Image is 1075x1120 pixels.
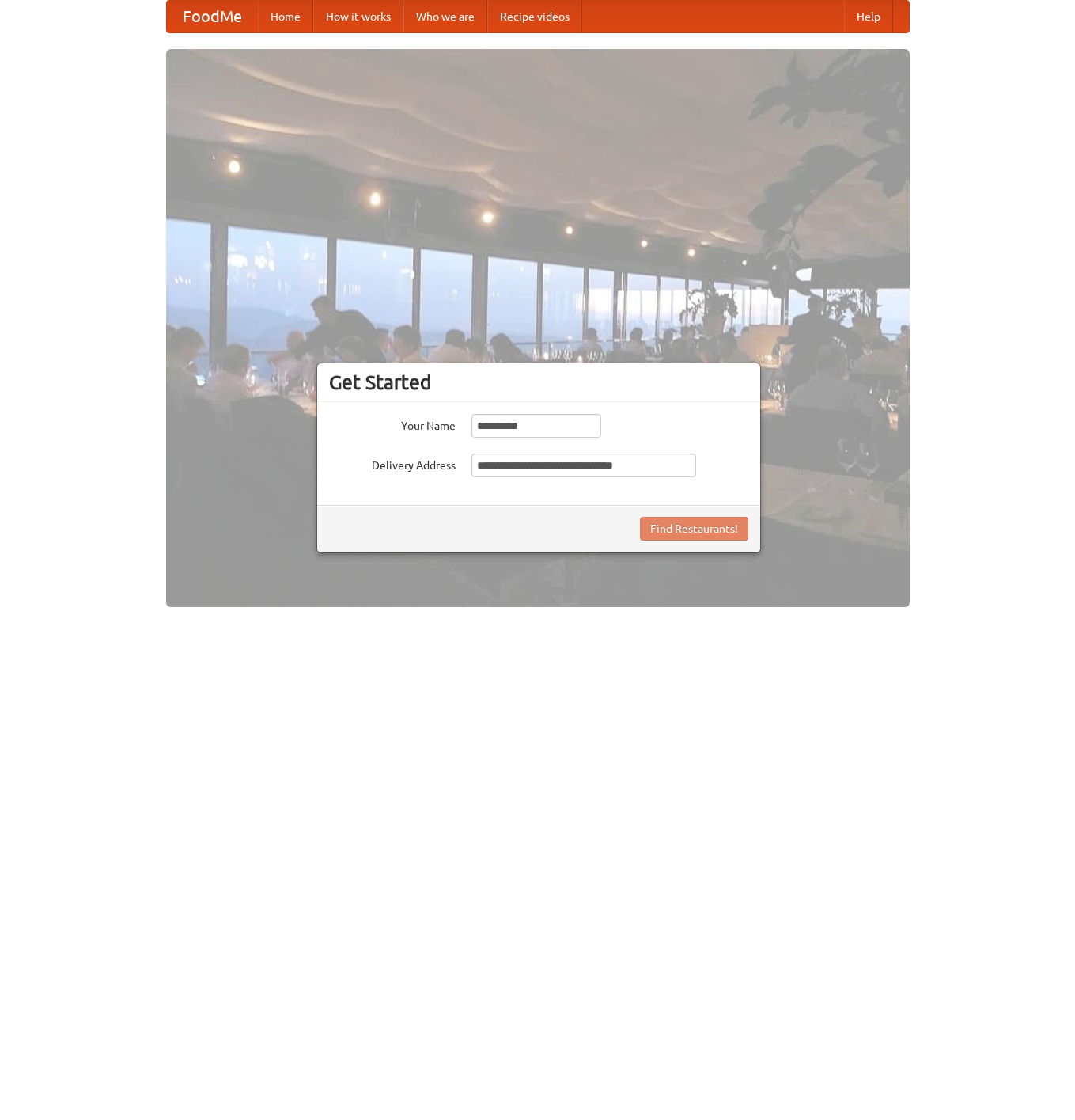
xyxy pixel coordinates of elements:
[329,414,456,434] label: Your Name
[403,1,487,32] a: Who we are
[844,1,893,32] a: Help
[329,370,748,394] h3: Get Started
[640,517,748,541] button: Find Restaurants!
[313,1,403,32] a: How it works
[329,454,456,473] label: Delivery Address
[258,1,313,32] a: Home
[487,1,582,32] a: Recipe videos
[167,1,258,32] a: FoodMe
